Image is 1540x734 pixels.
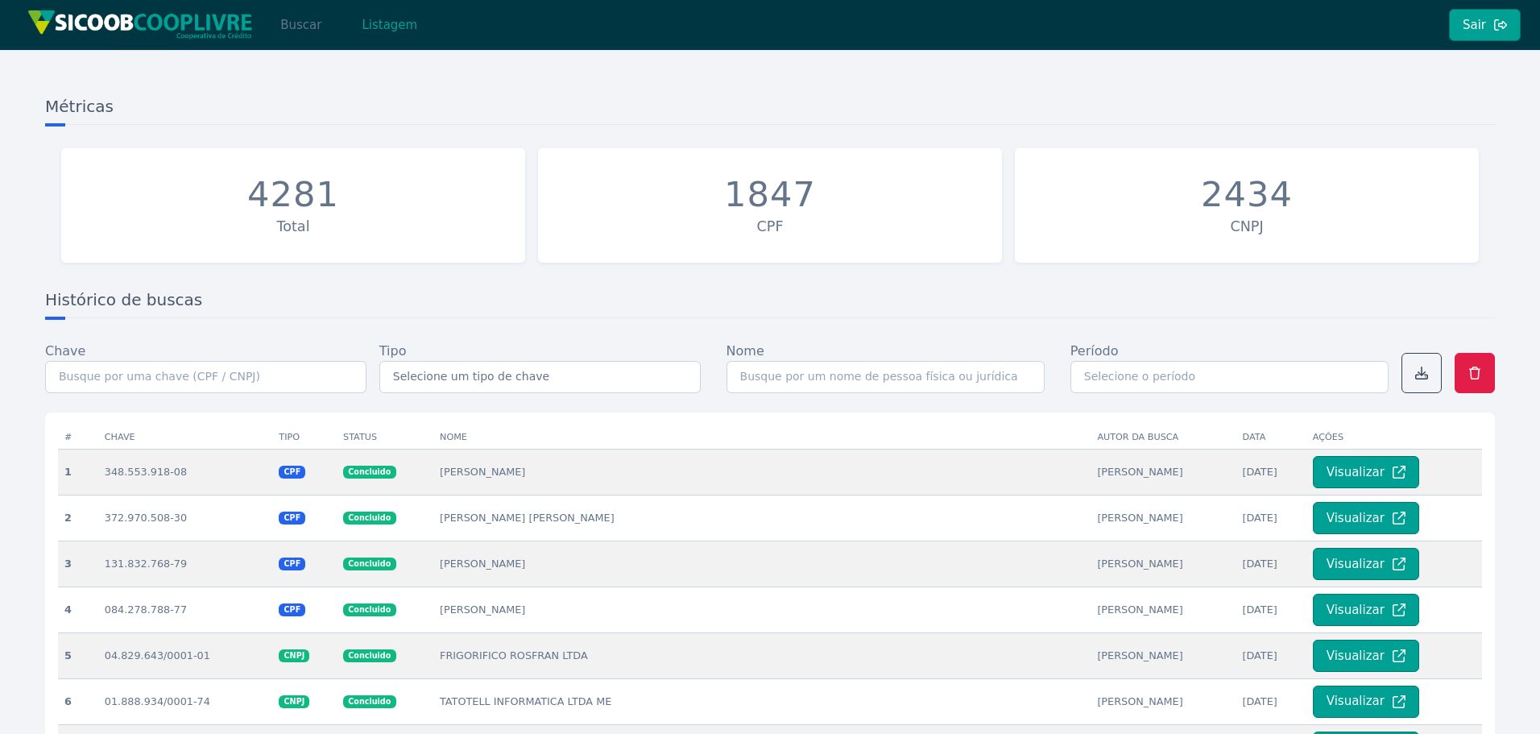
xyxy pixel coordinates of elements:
[724,174,816,216] div: 1847
[1236,541,1306,587] td: [DATE]
[1313,502,1419,534] button: Visualizar
[1201,174,1293,216] div: 2434
[1236,587,1306,632] td: [DATE]
[45,288,1495,318] h3: Histórico de buscas
[45,342,85,361] label: Chave
[343,603,395,616] span: Concluido
[433,678,1091,724] td: TATOTELL INFORMATICA LTDA ME
[343,649,395,662] span: Concluido
[98,587,273,632] td: 084.278.788-77
[343,512,395,525] span: Concluido
[1313,548,1419,580] button: Visualizar
[1306,425,1482,450] th: Ações
[337,425,433,450] th: Status
[1313,456,1419,488] button: Visualizar
[98,632,273,678] td: 04.829.643/0001-01
[348,9,431,41] button: Listagem
[98,495,273,541] td: 372.970.508-30
[58,632,98,678] th: 5
[1091,495,1236,541] td: [PERSON_NAME]
[272,425,337,450] th: Tipo
[279,512,305,525] span: CPF
[1236,425,1306,450] th: Data
[1091,449,1236,495] td: [PERSON_NAME]
[433,449,1091,495] td: [PERSON_NAME]
[1091,678,1236,724] td: [PERSON_NAME]
[279,695,309,708] span: CNPJ
[1236,449,1306,495] td: [DATE]
[58,449,98,495] th: 1
[98,541,273,587] td: 131.832.768-79
[1313,686,1419,718] button: Visualizar
[343,466,395,479] span: Concluido
[279,466,305,479] span: CPF
[69,216,517,237] div: Total
[45,361,366,393] input: Busque por uma chave (CPF / CNPJ)
[433,541,1091,587] td: [PERSON_NAME]
[1070,361,1389,393] input: Selecione o período
[1091,425,1236,450] th: Autor da busca
[58,587,98,632] th: 4
[546,216,994,237] div: CPF
[279,603,305,616] span: CPF
[1236,678,1306,724] td: [DATE]
[727,361,1045,393] input: Busque por um nome de pessoa física ou jurídica
[98,449,273,495] td: 348.553.918-08
[433,495,1091,541] td: [PERSON_NAME] [PERSON_NAME]
[58,541,98,587] th: 3
[267,9,335,41] button: Buscar
[1091,587,1236,632] td: [PERSON_NAME]
[379,342,407,361] label: Tipo
[1449,9,1521,41] button: Sair
[45,95,1495,125] h3: Métricas
[343,695,395,708] span: Concluido
[1236,495,1306,541] td: [DATE]
[58,495,98,541] th: 2
[279,649,309,662] span: CNPJ
[433,425,1091,450] th: Nome
[247,174,339,216] div: 4281
[27,10,253,39] img: img/sicoob_cooplivre.png
[343,558,395,570] span: Concluido
[1091,632,1236,678] td: [PERSON_NAME]
[1091,541,1236,587] td: [PERSON_NAME]
[98,425,273,450] th: Chave
[1313,594,1419,626] button: Visualizar
[98,678,273,724] td: 01.888.934/0001-74
[433,587,1091,632] td: [PERSON_NAME]
[1313,640,1419,672] button: Visualizar
[1236,632,1306,678] td: [DATE]
[1023,216,1471,237] div: CNPJ
[1070,342,1119,361] label: Período
[58,425,98,450] th: #
[58,678,98,724] th: 6
[433,632,1091,678] td: FRIGORIFICO ROSFRAN LTDA
[279,558,305,570] span: CPF
[727,342,764,361] label: Nome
